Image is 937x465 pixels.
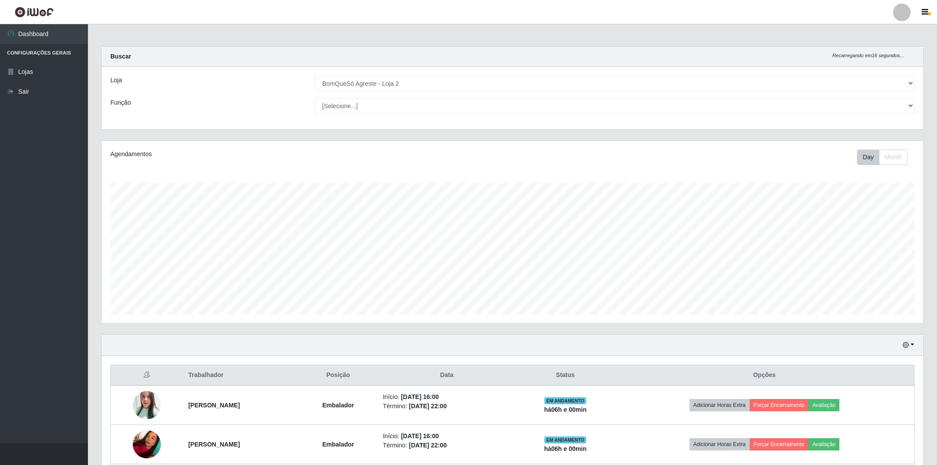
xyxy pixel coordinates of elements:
[383,432,511,441] li: Início:
[110,98,131,107] label: Função
[857,150,915,165] div: Toolbar with button groups
[110,76,122,85] label: Loja
[15,7,54,18] img: CoreUI Logo
[133,388,161,422] img: 1748729241814.jpeg
[857,150,879,165] button: Day
[183,365,299,386] th: Trabalhador
[544,436,586,443] span: EM ANDAMENTO
[879,150,908,165] button: Month
[383,441,511,450] li: Término:
[544,406,587,413] strong: há 06 h e 00 min
[808,399,839,411] button: Avaliação
[808,438,839,450] button: Avaliação
[322,402,354,409] strong: Embalador
[857,150,908,165] div: First group
[383,402,511,411] li: Término:
[544,397,586,404] span: EM ANDAMENTO
[544,445,587,452] strong: há 06 h e 00 min
[832,53,904,58] i: Recarregando em 16 segundos...
[689,399,750,411] button: Adicionar Horas Extra
[409,442,447,449] time: [DATE] 22:00
[516,365,615,386] th: Status
[750,399,809,411] button: Forçar Encerramento
[401,393,439,400] time: [DATE] 16:00
[401,432,439,439] time: [DATE] 16:00
[110,150,438,159] div: Agendamentos
[188,402,240,409] strong: [PERSON_NAME]
[110,53,131,60] strong: Buscar
[378,365,516,386] th: Data
[689,438,750,450] button: Adicionar Horas Extra
[299,365,377,386] th: Posição
[615,365,915,386] th: Opções
[322,441,354,448] strong: Embalador
[750,438,809,450] button: Forçar Encerramento
[409,403,447,410] time: [DATE] 22:00
[188,441,240,448] strong: [PERSON_NAME]
[383,392,511,402] li: Início:
[133,425,161,463] img: 1733184056200.jpeg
